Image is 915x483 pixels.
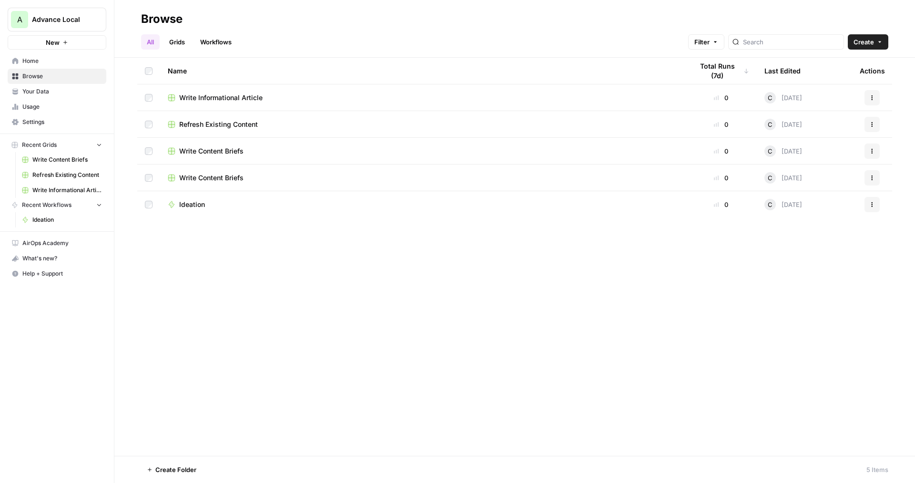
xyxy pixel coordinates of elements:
span: Refresh Existing Content [32,171,102,179]
div: 0 [693,173,749,183]
span: New [46,38,60,47]
button: New [8,35,106,50]
div: What's new? [8,251,106,266]
span: A [17,14,22,25]
span: Write Informational Article [179,93,263,103]
span: Ideation [32,216,102,224]
button: What's new? [8,251,106,266]
span: Settings [22,118,102,126]
span: Write Content Briefs [179,146,244,156]
a: Write Content Briefs [168,146,678,156]
div: [DATE] [764,92,802,103]
a: Home [8,53,106,69]
a: Your Data [8,84,106,99]
button: Filter [688,34,724,50]
span: C [768,93,773,103]
span: Usage [22,103,102,111]
a: Grids [163,34,191,50]
a: Workflows [194,34,237,50]
div: [DATE] [764,119,802,130]
span: Filter [694,37,710,47]
a: All [141,34,160,50]
span: Recent Workflows [22,201,71,209]
button: Recent Workflows [8,198,106,212]
a: Write Informational Article [18,183,106,198]
div: Total Runs (7d) [693,58,749,84]
div: 0 [693,146,749,156]
a: Write Informational Article [168,93,678,103]
span: C [768,173,773,183]
div: [DATE] [764,199,802,210]
span: C [768,200,773,209]
span: C [768,120,773,129]
span: Advance Local [32,15,90,24]
span: Write Content Briefs [32,155,102,164]
span: Browse [22,72,102,81]
button: Workspace: Advance Local [8,8,106,31]
span: C [768,146,773,156]
div: 0 [693,120,749,129]
span: Create Folder [155,465,196,474]
div: 5 Items [866,465,888,474]
span: AirOps Academy [22,239,102,247]
div: Browse [141,11,183,27]
div: Actions [860,58,885,84]
button: Create [848,34,888,50]
button: Help + Support [8,266,106,281]
div: Last Edited [764,58,801,84]
span: Ideation [179,200,205,209]
span: Write Informational Article [32,186,102,195]
a: Write Content Briefs [18,152,106,167]
a: Ideation [168,200,678,209]
a: Refresh Existing Content [18,167,106,183]
div: [DATE] [764,172,802,184]
div: 0 [693,200,749,209]
span: Home [22,57,102,65]
a: Browse [8,69,106,84]
span: Your Data [22,87,102,96]
button: Create Folder [141,462,202,477]
a: Ideation [18,212,106,227]
input: Search [743,37,840,47]
a: Refresh Existing Content [168,120,678,129]
div: 0 [693,93,749,103]
div: Name [168,58,678,84]
a: Settings [8,114,106,130]
span: Recent Grids [22,141,57,149]
a: Usage [8,99,106,114]
span: Write Content Briefs [179,173,244,183]
a: Write Content Briefs [168,173,678,183]
span: Help + Support [22,269,102,278]
a: AirOps Academy [8,236,106,251]
span: Refresh Existing Content [179,120,258,129]
span: Create [854,37,874,47]
div: [DATE] [764,145,802,157]
button: Recent Grids [8,138,106,152]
